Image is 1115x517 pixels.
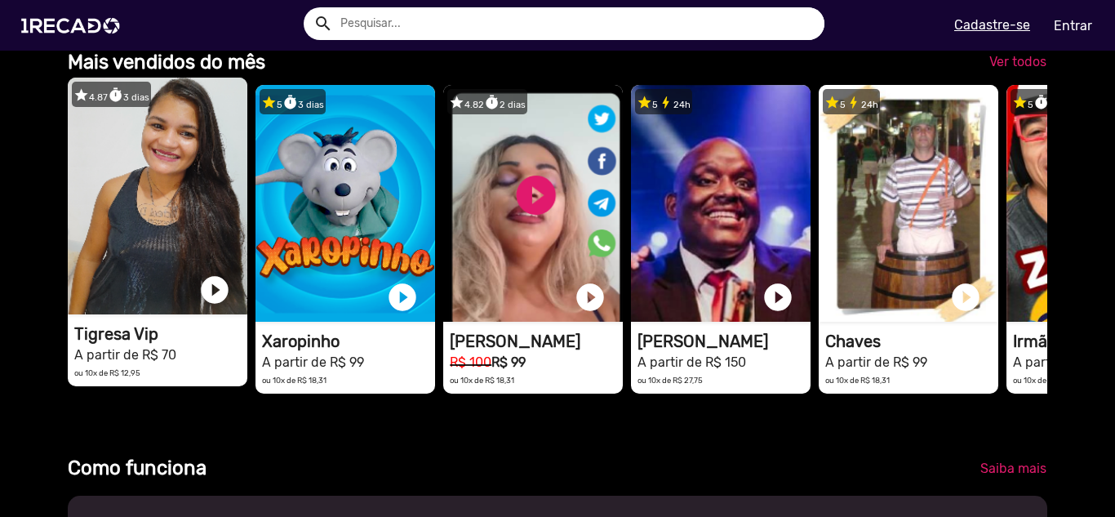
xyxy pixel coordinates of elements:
h1: [PERSON_NAME] [637,332,811,351]
small: ou 10x de R$ 12,95 [74,368,140,377]
h1: Tigresa Vip [74,324,247,344]
u: Cadastre-se [954,17,1030,33]
video: 1RECADO vídeos dedicados para fãs e empresas [819,85,998,322]
small: ou 10x de R$ 27,75 [637,376,703,385]
input: Pesquisar... [328,7,824,40]
a: Saiba mais [967,454,1059,484]
video: 1RECADO vídeos dedicados para fãs e empresas [255,85,435,322]
small: ou 10x de R$ 18,31 [825,376,890,385]
a: play_circle_filled [949,281,982,314]
b: Mais vendidos do mês [68,51,265,74]
small: A partir de R$ 70 [74,347,176,363]
span: Saiba mais [980,461,1046,476]
mat-icon: Example home icon [313,14,333,33]
small: ou 10x de R$ 18,31 [262,376,327,385]
span: Ver todos [989,54,1046,69]
small: ou 10x de R$ 18,31 [450,376,514,385]
button: Example home icon [308,8,336,37]
a: play_circle_filled [762,281,794,314]
small: A partir de R$ 150 [637,354,746,370]
a: Entrar [1043,11,1103,40]
b: Como funciona [68,457,207,479]
a: play_circle_filled [386,281,419,314]
small: ou 10x de R$ 27,56 [1013,376,1079,385]
video: 1RECADO vídeos dedicados para fãs e empresas [631,85,811,322]
small: A partir de R$ 99 [825,354,927,370]
video: 1RECADO vídeos dedicados para fãs e empresas [443,85,623,322]
video: 1RECADO vídeos dedicados para fãs e empresas [68,78,247,314]
h1: Chaves [825,332,998,351]
small: R$ 100 [450,354,491,370]
b: R$ 99 [491,354,526,370]
h1: [PERSON_NAME] [450,332,623,351]
small: A partir de R$ 99 [262,354,364,370]
a: play_circle_filled [198,274,231,306]
a: play_circle_filled [574,281,606,314]
h1: Xaropinho [262,332,435,351]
